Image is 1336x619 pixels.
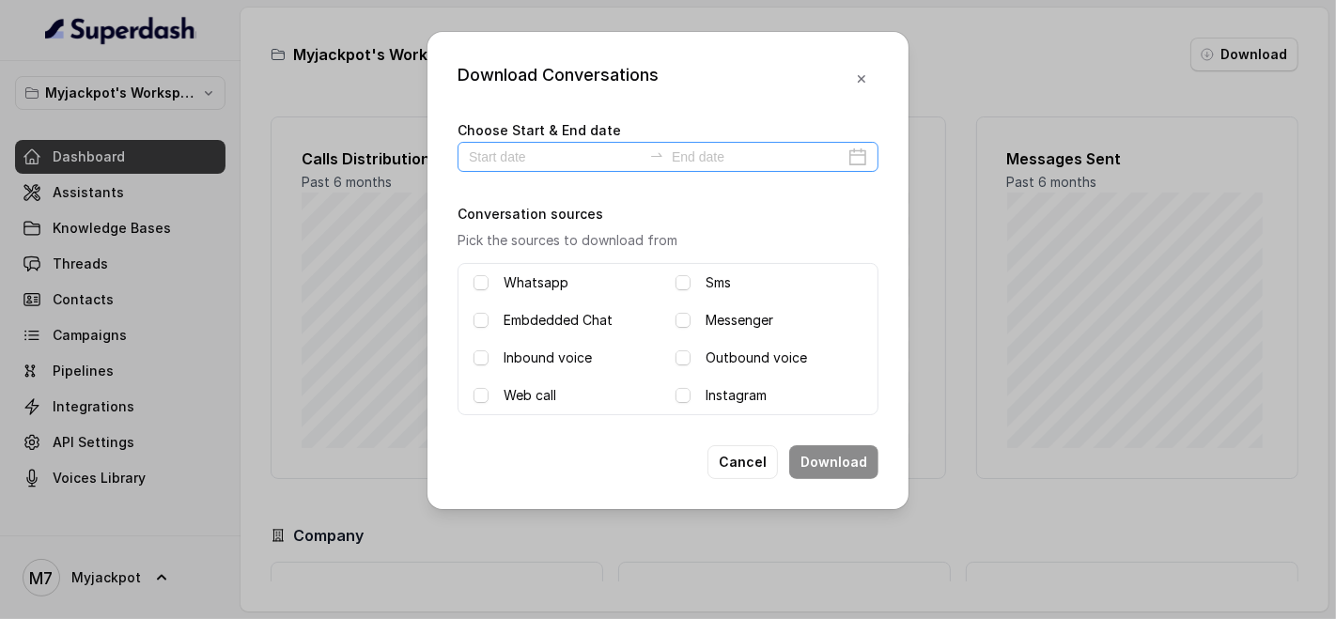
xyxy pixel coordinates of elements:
label: Messenger [706,309,773,332]
div: Download Conversations [458,62,659,96]
input: End date [672,147,845,167]
label: Outbound voice [706,347,807,369]
label: Embdedded Chat [504,309,613,332]
input: Start date [469,147,642,167]
label: Inbound voice [504,347,592,369]
button: Download [789,445,878,479]
p: Pick the sources to download from [458,229,878,252]
label: Conversation sources [458,206,603,222]
label: Choose Start & End date [458,122,621,138]
label: Whatsapp [504,271,568,294]
span: swap-right [649,147,664,162]
label: Instagram [706,384,767,407]
span: to [649,147,664,162]
label: Web call [504,384,556,407]
label: Sms [706,271,731,294]
button: Cancel [707,445,778,479]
